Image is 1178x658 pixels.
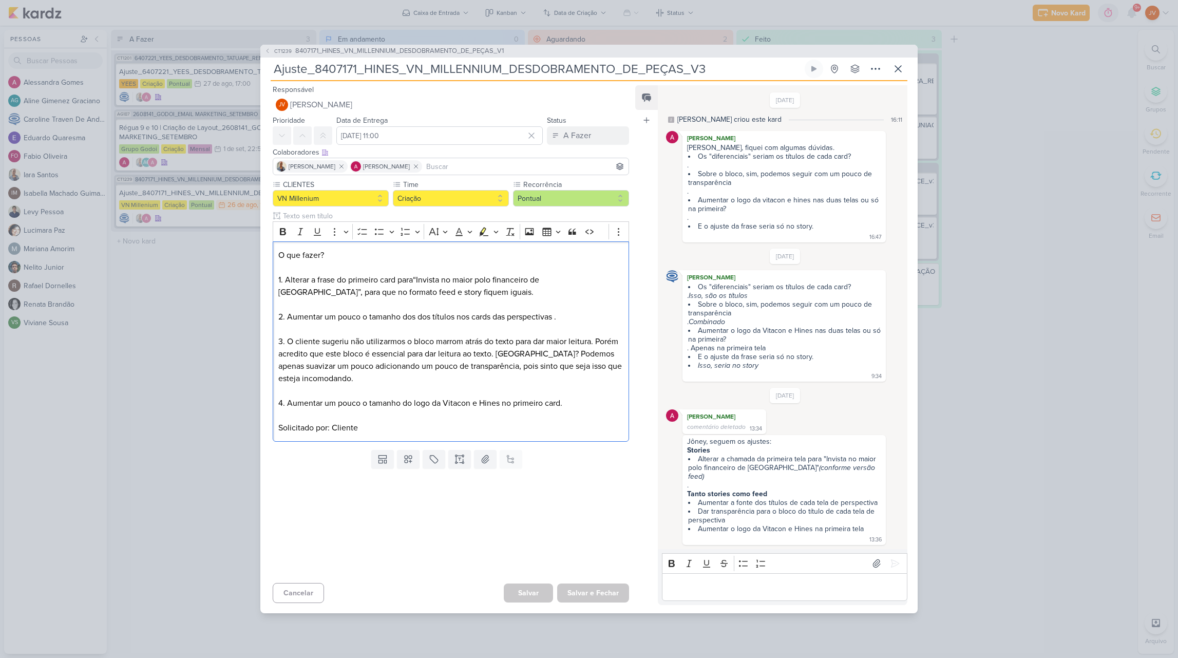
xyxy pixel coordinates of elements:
[273,116,305,125] label: Prioridade
[363,162,410,171] span: [PERSON_NAME]
[278,423,358,433] span: Solicitado por: Cliente
[662,553,907,573] div: Editor toolbar
[279,102,285,108] p: JV
[688,170,881,187] li: Sobre o bloco, sim, podemos seguir com um pouco de transparência
[687,317,881,326] div: .
[750,425,762,433] div: 13:34
[666,131,678,143] img: Alessandra Gomes
[273,241,629,442] div: Editor editing area: main
[685,133,884,143] div: [PERSON_NAME]
[273,47,293,55] span: CT1239
[688,524,881,533] li: Aumentar o logo da Vitacon e Hines na primeira tela
[522,179,629,190] label: Recorrência
[393,190,509,206] button: Criação
[273,190,389,206] button: VN Millenium
[687,213,881,222] div: .
[278,336,622,384] span: 3. O cliente sugeriu não utilizarmos o bloco marrom atrás do texto para dar maior leitura. Porém ...
[547,126,629,145] button: A Fazer
[276,161,287,172] img: Iara Santos
[351,161,361,172] img: Alessandra Gomes
[688,455,881,481] li: Alterar a chamada da primeira tela para "Invista no maior polo financeiro de [GEOGRAPHIC_DATA]"
[869,233,882,241] div: 16:47
[271,60,803,78] input: Kard Sem Título
[687,481,881,490] div: .
[687,187,881,196] div: .
[264,46,504,57] button: CT1239 8407171_HINES_VN_MILLENNIUM_DESDOBRAMENTO_DE_PEÇAS_V1
[688,152,881,161] li: Os "diferenciais" seriam os títulos de cada card?
[688,498,881,507] li: Aumentar a fonte dos títulos de cada tela de perspectiva
[689,291,748,300] i: Isso, são os títulos
[687,446,710,455] strong: Stories
[336,116,388,125] label: Data de Entrega
[278,398,562,408] span: 4. Aumentar um pouco o tamanho do logo da Vitacon e Hines no primeiro card.
[666,270,678,283] img: Caroline Traven De Andrade
[685,411,764,422] div: [PERSON_NAME]
[687,143,881,152] div: [PERSON_NAME], fiquei com algumas dúvidas.
[513,190,629,206] button: Pontual
[688,196,881,213] li: Aumentar o logo da vitacon e hines nas duas telas ou só na primeira?
[424,160,626,173] input: Buscar
[273,96,629,114] button: JV [PERSON_NAME]
[688,352,881,361] li: E o ajuste da frase seria só no story.
[290,99,352,111] span: [PERSON_NAME]
[687,291,881,300] div: .
[698,361,758,370] i: Isso, seria no story
[282,179,389,190] label: CLIENTES
[687,161,881,170] div: .
[662,573,907,601] div: Editor editing area: main
[891,115,902,124] div: 16:11
[810,65,818,73] div: Ligar relógio
[273,583,324,603] button: Cancelar
[688,326,881,344] li: Aumentar o logo da Vitacon e Hines nas duas telas ou só na primeira?
[688,222,881,231] li: E o ajuste da frase seria só no story.
[278,312,556,322] span: 2. Aumentar um pouco o tamanho dos dos títulos nos cards das perspectivas .
[278,249,623,434] p: O que fazer? 1
[689,317,725,326] i: Combinado
[402,179,509,190] label: Time
[687,344,881,352] div: . Apenas na primeira tela
[289,162,335,171] span: [PERSON_NAME]
[869,536,882,544] div: 13:36
[273,85,314,94] label: Responsável
[295,46,504,57] span: 8407171_HINES_VN_MILLENNIUM_DESDOBRAMENTO_DE_PEÇAS_V1
[273,221,629,241] div: Editor toolbar
[666,409,678,422] img: Alessandra Gomes
[276,99,288,111] div: Joney Viana
[871,372,882,381] div: 9:34
[687,490,767,498] strong: Tanto stories como feed
[688,300,881,317] li: Sobre o bloco, sim, podemos seguir com um pouco de transparência
[677,114,782,125] div: [PERSON_NAME] criou este kard
[547,116,566,125] label: Status
[336,126,543,145] input: Select a date
[281,275,413,285] span: . Alterar a frase do primeiro card para
[273,147,629,158] div: Colaboradores
[685,272,884,283] div: [PERSON_NAME]
[281,211,629,221] input: Texto sem título
[688,463,877,481] i: (conforme versão feed)
[688,507,881,524] li: Dar transparência para o bloco do título de cada tela de perspectiva
[687,437,881,446] div: Jôney, seguem os ajustes:
[687,423,746,430] span: comentário deletado
[563,129,591,142] div: A Fazer
[688,283,881,291] li: Os "diferenciais" seriam os títulos de cada card?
